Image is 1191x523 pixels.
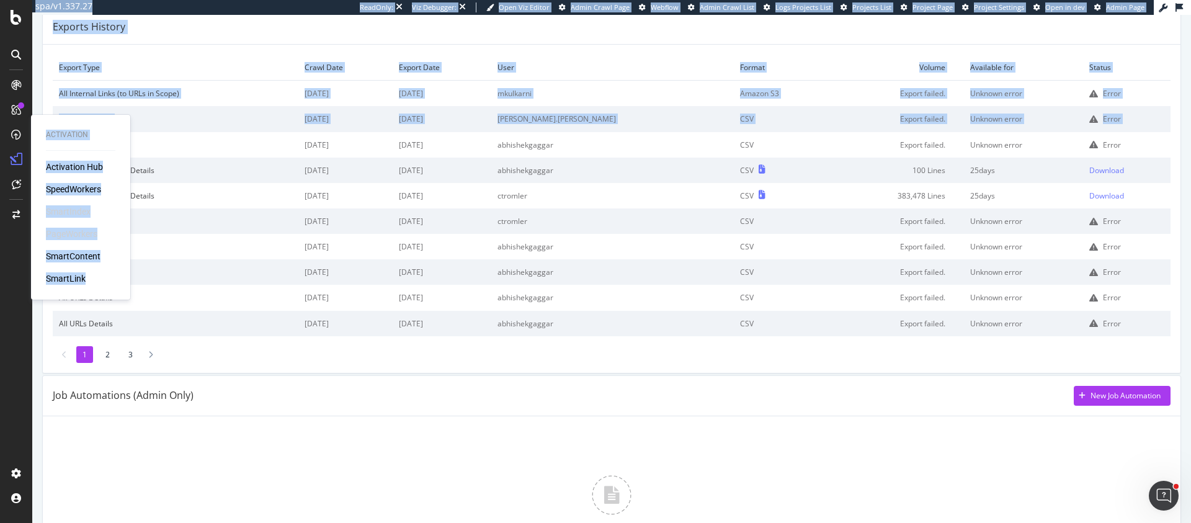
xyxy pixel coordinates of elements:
div: Error [1103,88,1121,99]
td: Export failed. [829,285,964,310]
span: Project Settings [974,2,1024,12]
a: SmartLink [46,272,86,285]
span: Webflow [651,2,679,12]
td: [DATE] [298,285,393,310]
div: Exports History [53,20,125,34]
td: [DATE] [393,208,491,234]
td: abhishekgaggar [491,259,734,285]
div: Download [1089,165,1124,176]
a: Activation Hub [46,161,103,173]
td: abhishekgaggar [491,234,734,259]
td: Unknown error [964,285,1084,310]
div: Download [1089,190,1124,201]
span: Projects List [852,2,891,12]
a: Projects List [841,2,891,12]
a: Open in dev [1033,2,1085,12]
td: Export failed. [829,106,964,132]
div: All Internal Links (to URLs in Scope) [59,88,292,99]
a: Download [1089,190,1164,201]
td: [DATE] [393,183,491,208]
td: [DATE] [298,132,393,158]
td: [PERSON_NAME].[PERSON_NAME] [491,106,734,132]
div: All URLs Details [59,318,292,329]
td: Export failed. [829,208,964,234]
td: User [491,55,734,81]
td: [DATE] [298,234,393,259]
a: Admin Crawl Page [559,2,630,12]
td: [DATE] [298,311,393,336]
iframe: Intercom live chat [1149,481,1179,511]
td: CSV [734,234,829,259]
a: Open Viz Editor [486,2,550,12]
td: abhishekgaggar [491,311,734,336]
div: Error [1103,241,1121,252]
td: [DATE] [298,158,393,183]
a: Project Settings [962,2,1024,12]
a: Project Page [901,2,953,12]
span: Logs Projects List [775,2,831,12]
button: New Job Automation [1074,386,1171,406]
span: Admin Page [1106,2,1144,12]
a: SpeedWorkers [46,183,101,195]
li: 1 [76,346,93,363]
div: All URLs Details [59,114,292,124]
td: [DATE] [298,259,393,285]
td: 383,478 Lines [829,183,964,208]
td: [DATE] [393,311,491,336]
td: Export failed. [829,311,964,336]
td: Unknown error [964,311,1084,336]
div: CSV [740,165,754,176]
td: [DATE] [393,234,491,259]
span: Admin Crawl Page [571,2,630,12]
td: Export Type [53,55,298,81]
td: [DATE] [393,158,491,183]
td: Unknown error [964,208,1084,234]
div: All URLs Details [59,216,292,226]
td: CSV [734,106,829,132]
td: CSV [734,132,829,158]
td: Amazon S3 [734,81,829,107]
td: Export failed. [829,234,964,259]
td: 25 days [964,183,1084,208]
span: Open Viz Editor [499,2,550,12]
a: Admin Crawl List [688,2,754,12]
a: Logs Projects List [764,2,831,12]
td: 100 Lines [829,158,964,183]
td: CSV [734,259,829,285]
td: [DATE] [298,106,393,132]
td: Export failed. [829,132,964,158]
div: PageWorkers [46,228,97,240]
a: Download [1089,165,1164,176]
td: [DATE] [298,81,393,107]
div: Job Automations (Admin Only) [53,388,194,403]
td: Volume [829,55,964,81]
td: Unknown error [964,234,1084,259]
td: Status [1083,55,1171,81]
div: CSV [740,190,754,201]
td: Crawl Date [298,55,393,81]
td: Unknown error [964,259,1084,285]
div: All URLs Details [59,140,292,150]
div: New Job Automation [1091,390,1161,401]
div: Error [1103,318,1121,329]
td: Unknown error [964,132,1084,158]
li: 3 [122,346,139,363]
div: Activation [46,130,115,140]
td: [DATE] [298,208,393,234]
td: CSV [734,208,829,234]
td: abhishekgaggar [491,285,734,310]
div: Error [1103,216,1121,226]
td: Format [734,55,829,81]
a: SmartContent [46,250,100,262]
td: Export Date [393,55,491,81]
div: All URLs Details [59,241,292,252]
td: mkulkarni [491,81,734,107]
div: ReadOnly: [360,2,393,12]
a: Admin Page [1094,2,1144,12]
span: Open in dev [1045,2,1085,12]
td: [DATE] [393,106,491,132]
div: Non-Indexable URLs Details [59,190,292,201]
